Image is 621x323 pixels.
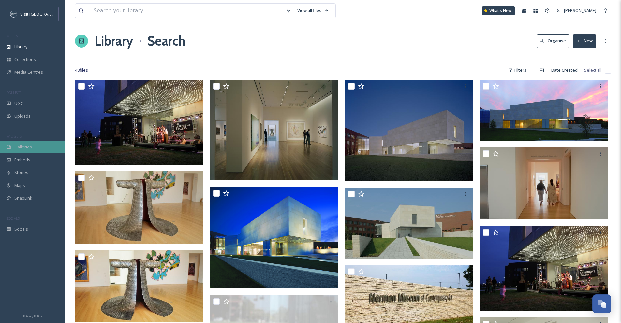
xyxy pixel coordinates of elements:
img: 75847534-eee6-70b8-dbaf-4395232c92bc.jpg [75,80,203,165]
img: Nerman_05_1.445.1.jpg [480,147,608,219]
span: UGC [14,100,23,106]
h1: Search [147,31,185,51]
span: Select all [584,67,601,73]
a: [PERSON_NAME] [553,4,599,17]
span: MEDIA [7,34,18,38]
span: 48 file s [75,67,88,73]
span: Uploads [14,113,31,119]
span: WIDGETS [7,134,22,139]
a: View all files [294,4,332,17]
span: Media Centres [14,69,43,75]
img: Nerman_04_1.453.1.jpg [75,171,203,244]
span: Socials [14,226,28,232]
button: Organise [537,34,569,48]
div: Filters [505,64,530,77]
span: COLLECT [7,90,21,95]
button: Open Chat [592,294,611,313]
img: Nerman Museum evening.jpg [480,80,608,141]
span: Collections [14,56,36,63]
img: Nerman Museum 2.jpg [345,188,473,259]
input: Search your library [90,4,282,18]
button: New [573,34,596,48]
img: Nerman_4_1.265.1.jpg [75,250,203,322]
div: Date Created [548,64,581,77]
a: Organise [537,34,573,48]
span: Maps [14,182,25,189]
span: [PERSON_NAME] [564,7,596,13]
img: c3es6xdrejuflcaqpovn.png [10,11,17,17]
span: Stories [14,169,28,176]
a: Privacy Policy [23,312,42,320]
a: Library [95,31,133,51]
a: What's New [482,6,515,15]
span: Visit [GEOGRAPHIC_DATA] [20,11,71,17]
img: Light Up the Lawn Concert Series - JCCC.jpg [480,226,608,311]
img: 2009 Nerman Museum.JPG [345,80,473,181]
span: Embeds [14,157,30,163]
img: Nerman Museum of Contemporary Art at Night.jpg [210,187,338,288]
span: SOCIALS [7,216,20,221]
span: Galleries [14,144,32,150]
span: Privacy Policy [23,314,42,318]
span: Library [14,44,27,50]
img: 2009 Nerman Museum4.JPG [210,80,338,180]
span: SnapLink [14,195,32,201]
